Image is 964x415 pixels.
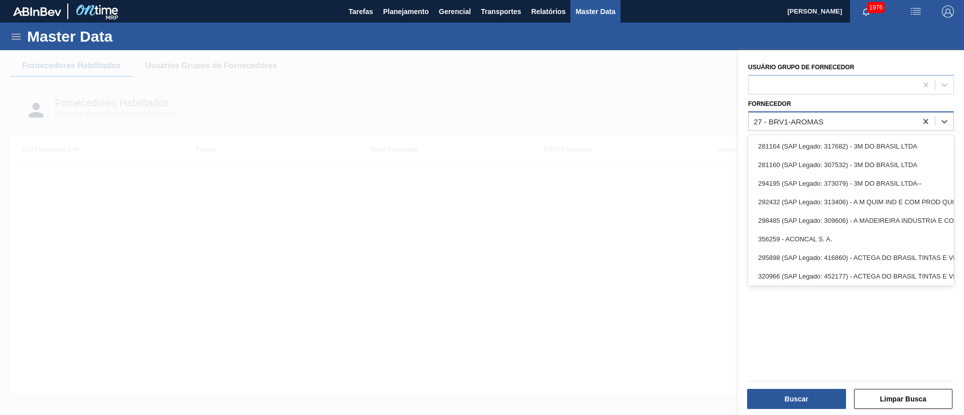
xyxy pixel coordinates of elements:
label: Fornecedor [748,100,791,107]
img: TNhmsLtSVTkK8tSr43FrP2fwEKptu5GPRR3wAAAABJRU5ErkJggg== [13,7,61,16]
div: 295898 (SAP Legado: 416860) - ACTEGA DO BRASIL TINTAS E VERNIZES [748,248,954,267]
span: Master Data [575,6,615,18]
div: 281164 (SAP Legado: 317682) - 3M DO BRASIL LTDA [748,137,954,156]
span: Gerencial [439,6,471,18]
div: 292432 (SAP Legado: 313406) - A M QUIM IND E COM PROD QUIM [748,193,954,211]
div: 281160 (SAP Legado: 307532) - 3M DO BRASIL LTDA [748,156,954,174]
button: Notificações [850,5,882,19]
div: 320966 (SAP Legado: 452177) - ACTEGA DO BRASIL TINTAS E VERNIZES-LTDA.- [748,267,954,286]
img: Logout [942,6,954,18]
label: Usuário Grupo de Fornecedor [748,64,854,71]
span: Planejamento [383,6,429,18]
span: Tarefas [348,6,373,18]
span: Transportes [481,6,521,18]
button: Limpar Busca [854,389,953,409]
img: userActions [910,6,922,18]
div: 356259 - ACONCAL S. A. [748,230,954,248]
div: 298485 (SAP Legado: 309606) - A MADEIREIRA INDUSTRIA E COMERCIO [748,211,954,230]
div: 27 - BRV1-AROMAS [754,117,823,125]
h1: Master Data [27,31,205,42]
span: Relatórios [531,6,565,18]
button: Buscar [747,389,846,409]
span: 1976 [867,2,885,13]
div: 294195 (SAP Legado: 373079) - 3M DO BRASIL LTDA-- [748,174,954,193]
